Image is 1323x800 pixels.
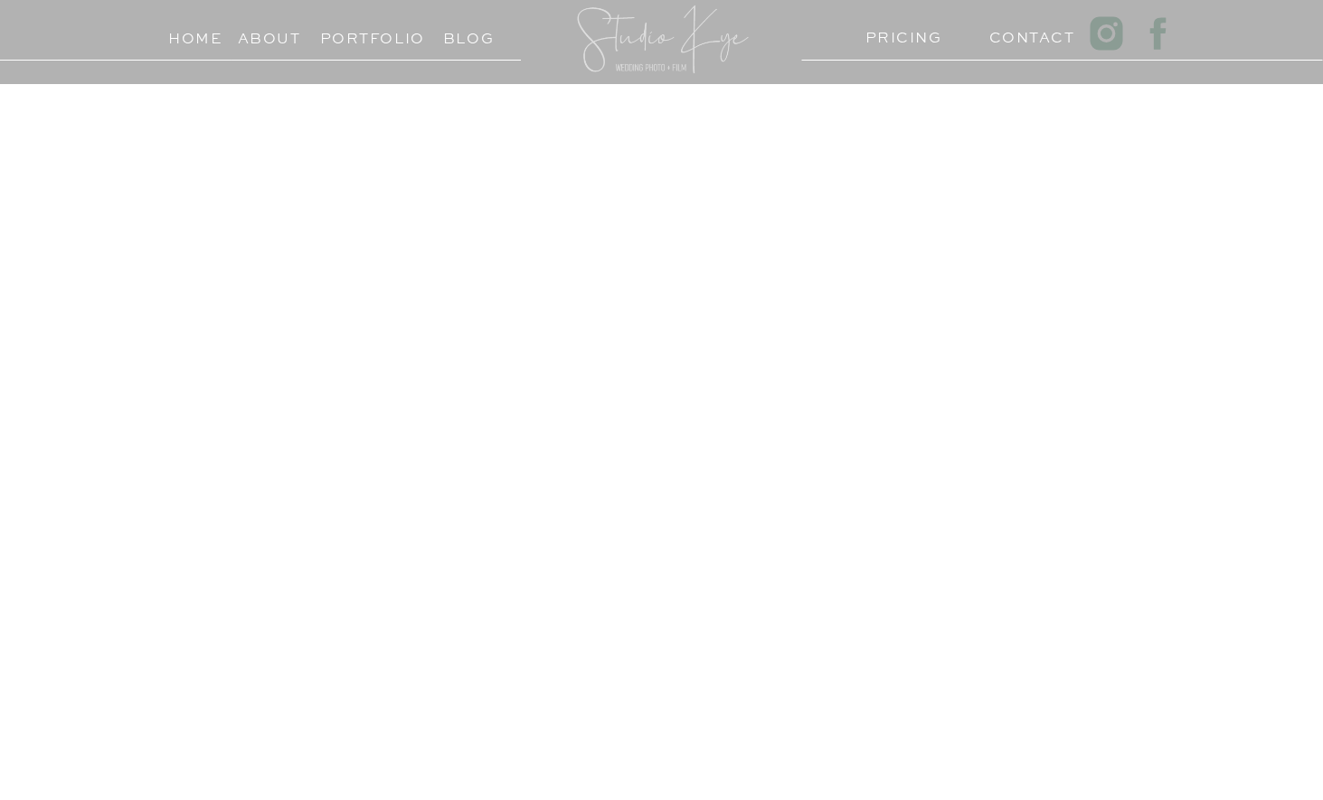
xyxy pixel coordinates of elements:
[238,25,301,42] a: About
[865,24,935,42] a: PRICING
[161,25,231,42] a: Home
[428,25,510,42] a: Blog
[989,24,1059,42] a: Contact
[271,315,782,403] h1: Artful Storytelling for Adventurous Hearts
[320,25,402,42] a: Portfolio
